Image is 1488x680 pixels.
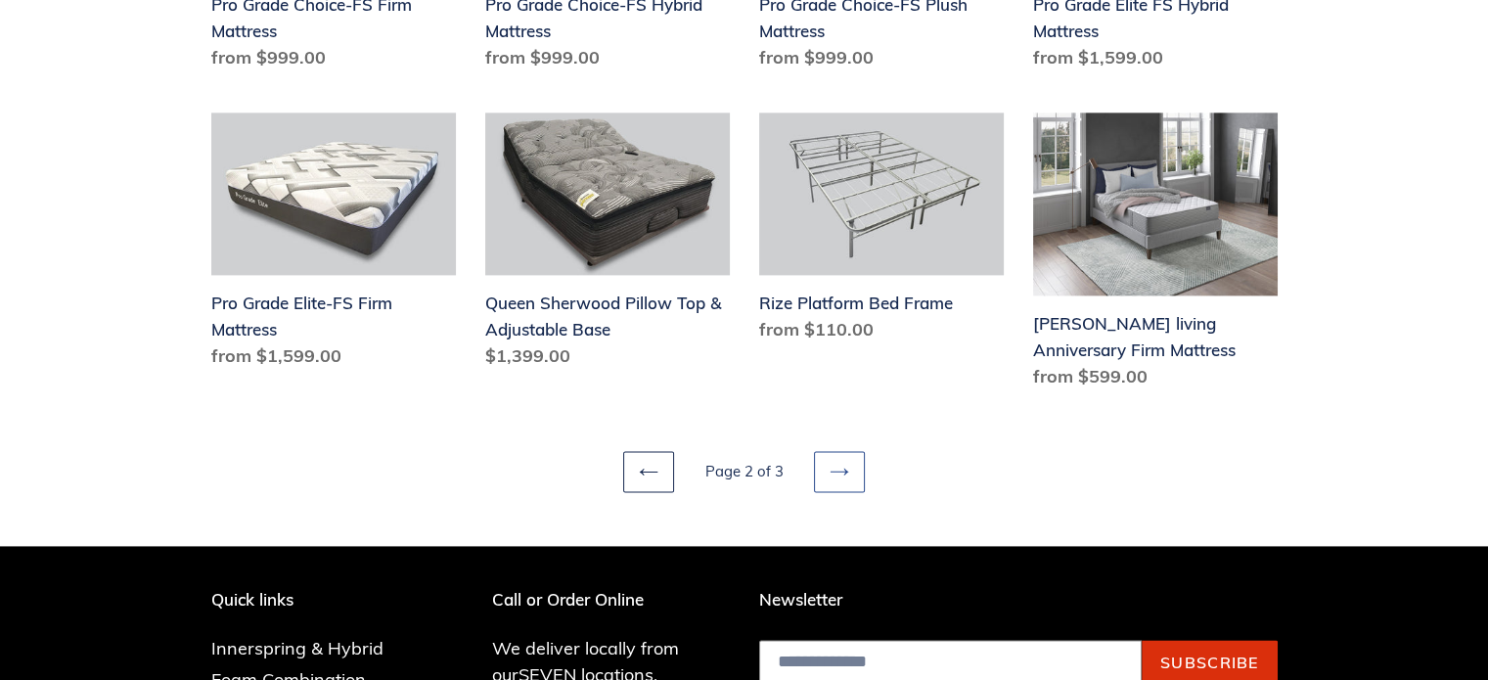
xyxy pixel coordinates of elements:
[1033,113,1278,398] a: Scott living Anniversary Firm Mattress
[211,113,456,378] a: Pro Grade Elite-FS Firm Mattress
[759,590,1278,610] p: Newsletter
[485,113,730,378] a: Queen Sherwood Pillow Top & Adjustable Base
[211,590,413,610] p: Quick links
[211,637,383,659] a: Innerspring & Hybrid
[678,461,810,483] li: Page 2 of 3
[759,113,1004,351] a: Rize Platform Bed Frame
[492,590,730,610] p: Call or Order Online
[1160,653,1259,672] span: Subscribe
